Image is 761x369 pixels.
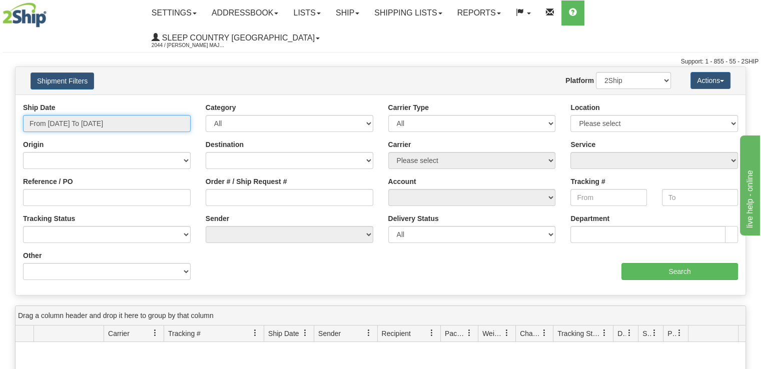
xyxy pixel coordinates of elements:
[570,102,599,112] label: Location
[557,328,601,338] span: Tracking Status
[621,263,738,280] input: Search
[297,324,314,341] a: Ship Date filter column settings
[667,328,676,338] span: Pickup Status
[690,72,730,89] button: Actions
[206,176,287,186] label: Order # / Ship Request #
[596,324,613,341] a: Tracking Status filter column settings
[570,176,605,186] label: Tracking #
[461,324,478,341] a: Packages filter column settings
[382,328,411,338] span: Recipient
[450,0,508,25] a: Reports
[498,324,515,341] a: Weight filter column settings
[520,328,541,338] span: Charge
[318,328,341,338] span: Sender
[646,324,663,341] a: Shipment Issues filter column settings
[152,40,227,50] span: 2044 / [PERSON_NAME] Major [PERSON_NAME]
[482,328,503,338] span: Weight
[367,0,449,25] a: Shipping lists
[445,328,466,338] span: Packages
[144,0,204,25] a: Settings
[144,25,327,50] a: Sleep Country [GEOGRAPHIC_DATA] 2044 / [PERSON_NAME] Major [PERSON_NAME]
[662,189,738,206] input: To
[621,324,638,341] a: Delivery Status filter column settings
[147,324,164,341] a: Carrier filter column settings
[23,102,56,112] label: Ship Date
[388,213,439,223] label: Delivery Status
[423,324,440,341] a: Recipient filter column settings
[360,324,377,341] a: Sender filter column settings
[268,328,299,338] span: Ship Date
[570,139,595,149] label: Service
[671,324,688,341] a: Pickup Status filter column settings
[570,213,609,223] label: Department
[738,133,760,235] iframe: chat widget
[23,250,42,260] label: Other
[8,6,93,18] div: live help - online
[204,0,286,25] a: Addressbook
[160,33,315,42] span: Sleep Country [GEOGRAPHIC_DATA]
[168,328,201,338] span: Tracking #
[388,139,411,149] label: Carrier
[23,176,73,186] label: Reference / PO
[206,139,244,149] label: Destination
[536,324,553,341] a: Charge filter column settings
[617,328,626,338] span: Delivery Status
[23,139,44,149] label: Origin
[388,176,416,186] label: Account
[3,2,47,27] img: logo2044.jpg
[388,102,429,112] label: Carrier Type
[642,328,651,338] span: Shipment Issues
[16,306,745,325] div: grid grouping header
[247,324,264,341] a: Tracking # filter column settings
[108,328,130,338] span: Carrier
[206,102,236,112] label: Category
[570,189,646,206] input: From
[3,57,758,66] div: Support: 1 - 855 - 55 - 2SHIP
[328,0,367,25] a: Ship
[206,213,229,223] label: Sender
[23,213,75,223] label: Tracking Status
[565,75,594,85] label: Platform
[31,72,94,89] button: Shipment Filters
[286,0,328,25] a: Lists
